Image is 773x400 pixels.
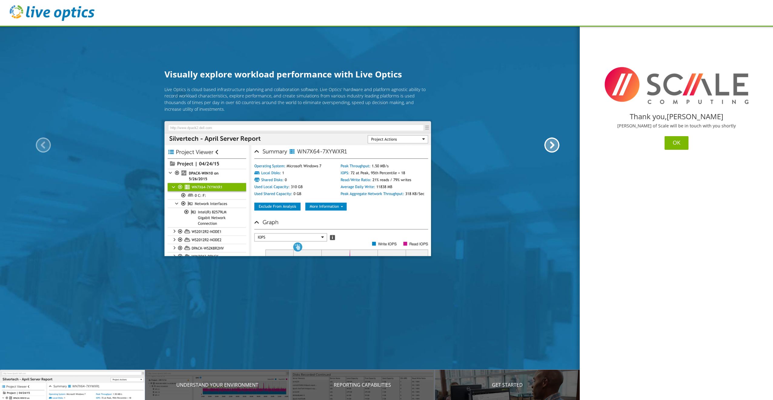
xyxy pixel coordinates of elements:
[585,113,768,120] h2: Thank you,
[164,86,431,112] p: Live Optics is cloud based infrastructure planning and collaboration software. Live Optics' hardw...
[164,68,431,80] h1: Visually explore workload performance with Live Optics
[435,381,580,389] p: Get Started
[145,381,290,389] p: Understand your environment
[667,111,723,121] span: [PERSON_NAME]
[598,64,755,107] img: I8TqFF2VWMAAAAASUVORK5CYII=
[665,136,688,150] button: OK
[290,381,435,389] p: Reporting Capabilities
[164,121,431,256] img: Introducing Live Optics
[585,124,768,128] p: [PERSON_NAME] of Scale will be in touch with you shortly
[10,5,95,21] img: live_optics_svg.svg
